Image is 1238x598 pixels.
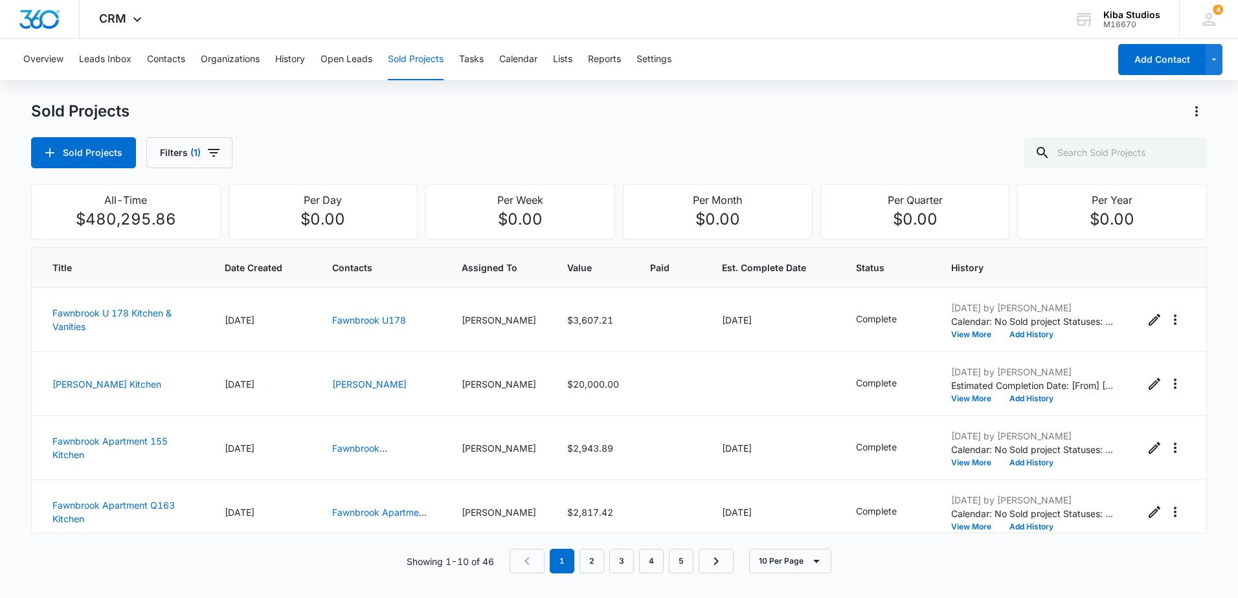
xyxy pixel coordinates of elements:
div: notifications count [1213,5,1223,15]
span: Title [52,261,175,274]
p: $0.00 [237,208,410,231]
p: Complete [856,312,897,326]
a: Fawnbrook Apartments 155 [332,443,402,467]
p: [DATE] by [PERSON_NAME] [951,365,1113,379]
span: [DATE] [225,443,254,454]
button: 10 Per Page [749,549,831,573]
span: Est. Complete Date [722,261,806,274]
button: Edit Sold Project [1144,373,1165,394]
button: Calendar [499,39,537,80]
span: $2,817.42 [567,507,613,518]
button: Actions [1165,373,1186,394]
input: Search Sold Projects [1024,137,1207,168]
span: CRM [99,12,126,25]
span: [DATE] [722,507,752,518]
button: Lists [553,39,572,80]
button: History [275,39,305,80]
div: account id [1103,20,1160,29]
span: Paid [650,261,672,274]
p: Per Quarter [829,192,1002,208]
p: Showing 1-10 of 46 [407,555,494,568]
span: $20,000.00 [567,379,619,390]
div: - - Select to Edit Field [856,504,920,520]
p: [DATE] by [PERSON_NAME] [951,493,1113,507]
span: Status [856,261,920,274]
p: $0.00 [1026,208,1199,231]
button: Filters(1) [146,137,232,168]
a: Next Page [699,549,734,573]
a: Page 2 [580,549,604,573]
button: Actions [1186,101,1207,122]
p: $480,295.86 [39,208,212,231]
p: Calendar: No Sold project Statuses: [-]In Process, [+]Complete [951,507,1113,520]
p: Per Week [434,192,607,208]
a: Page 4 [639,549,664,573]
p: Complete [856,504,897,518]
a: Fawnbrook U178 [332,315,406,326]
span: Assigned To [462,261,536,274]
p: [DATE] by [PERSON_NAME] [951,301,1113,315]
a: Fawnbrook U 178 Kitchen & Vanities [52,307,172,332]
p: $0.00 [631,208,804,231]
div: [PERSON_NAME] [462,313,536,327]
button: Sold Projects [388,39,444,80]
p: Complete [856,440,897,454]
button: Leads Inbox [79,39,131,80]
button: Organizations [201,39,260,80]
div: - - Select to Edit Field [856,440,920,456]
nav: Pagination [510,549,734,573]
a: Page 3 [609,549,634,573]
span: [DATE] [225,315,254,326]
button: Open Leads [321,39,372,80]
a: Page 5 [669,549,693,573]
span: Date Created [225,261,282,274]
button: Contacts [147,39,185,80]
span: [DATE] [225,379,254,390]
button: Overview [23,39,63,80]
span: (1) [190,148,201,157]
button: View More [951,395,1000,403]
button: View More [951,523,1000,531]
span: $2,943.89 [567,443,613,454]
button: Actions [1165,502,1186,522]
button: Edit Sold Project [1144,437,1165,458]
p: [DATE] by [PERSON_NAME] [951,429,1113,443]
p: Calendar: No Sold project Statuses: [-]In Process, [+]Complete [951,315,1113,328]
button: Add Contact [1118,44,1206,75]
p: All-Time [39,192,212,208]
button: Tasks [459,39,484,80]
span: History [951,261,1113,274]
button: Edit Sold Project [1144,309,1165,330]
button: View More [951,331,1000,338]
button: Add History [1000,395,1063,403]
span: Value [567,261,600,274]
button: Settings [636,39,671,80]
button: Add History [1000,459,1063,467]
a: [PERSON_NAME] [332,379,407,390]
button: Actions [1165,437,1186,458]
div: account name [1103,10,1160,20]
a: Fawnbrook Apartment Q163 [332,507,427,531]
a: Fawnbrook Apartment Q163 Kitchen [52,500,175,524]
h1: Sold Projects [31,102,129,121]
span: [DATE] [225,507,254,518]
span: $3,607.21 [567,315,613,326]
button: Add History [1000,331,1063,338]
em: 1 [550,549,574,573]
span: Contacts [332,261,431,274]
div: [PERSON_NAME] [462,377,536,391]
a: Fawnbrook Apartment 155 Kitchen [52,436,168,460]
div: [PERSON_NAME] [462,505,536,519]
p: Per Day [237,192,410,208]
p: Calendar: No Sold project Statuses: [-]In Process, [+]Complete [951,443,1113,456]
span: [DATE] [722,443,752,454]
span: 4 [1213,5,1223,15]
p: $0.00 [434,208,607,231]
button: Sold Projects [31,137,136,168]
button: Actions [1165,309,1186,330]
button: View More [951,459,1000,467]
div: [PERSON_NAME] [462,441,536,455]
p: $0.00 [829,208,1002,231]
div: - - Select to Edit Field [856,376,920,392]
p: Estimated Completion Date: [From] [DATE] [To] - Calendar: No Sold project Statuses: [-]In Process... [951,379,1113,392]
